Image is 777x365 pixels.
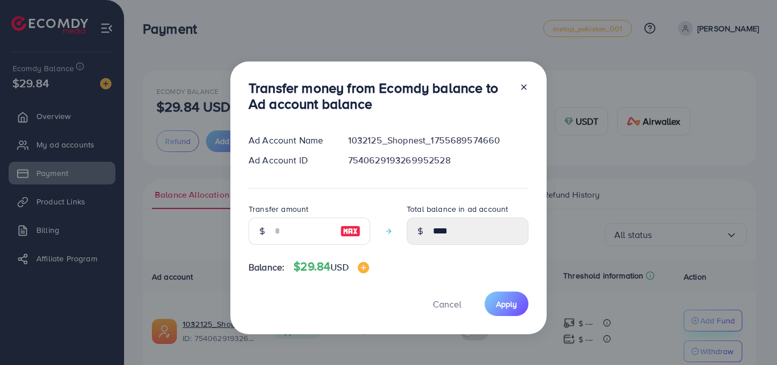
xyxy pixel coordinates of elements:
[249,80,510,113] h3: Transfer money from Ecomdy balance to Ad account balance
[294,260,369,274] h4: $29.84
[358,262,369,273] img: image
[419,292,476,316] button: Cancel
[407,203,508,215] label: Total balance in ad account
[729,314,768,356] iframe: Chat
[249,261,284,274] span: Balance:
[496,298,517,310] span: Apply
[339,134,538,147] div: 1032125_Shopnest_1755689574660
[340,224,361,238] img: image
[485,292,528,316] button: Apply
[239,134,339,147] div: Ad Account Name
[433,298,461,310] span: Cancel
[339,154,538,167] div: 7540629193269952528
[239,154,339,167] div: Ad Account ID
[249,203,308,215] label: Transfer amount
[330,261,348,273] span: USD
